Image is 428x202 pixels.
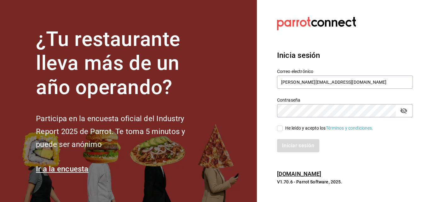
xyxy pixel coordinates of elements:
button: passwordField [398,105,409,116]
h2: Participa en la encuesta oficial del Industry Report 2025 de Parrot. Te toma 5 minutos y puede se... [36,112,206,151]
a: [DOMAIN_NAME] [277,171,321,177]
h1: ¿Tu restaurante lleva más de un año operando? [36,27,206,100]
div: He leído y acepto los [285,125,373,132]
input: Ingresa tu correo electrónico [277,76,413,89]
p: V1.70.6 - Parrot Software, 2025. [277,179,413,185]
a: Términos y condiciones. [326,126,373,131]
label: Contraseña [277,98,413,102]
h3: Inicia sesión [277,50,413,61]
a: Ir a la encuesta [36,165,89,173]
label: Correo electrónico [277,69,413,73]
